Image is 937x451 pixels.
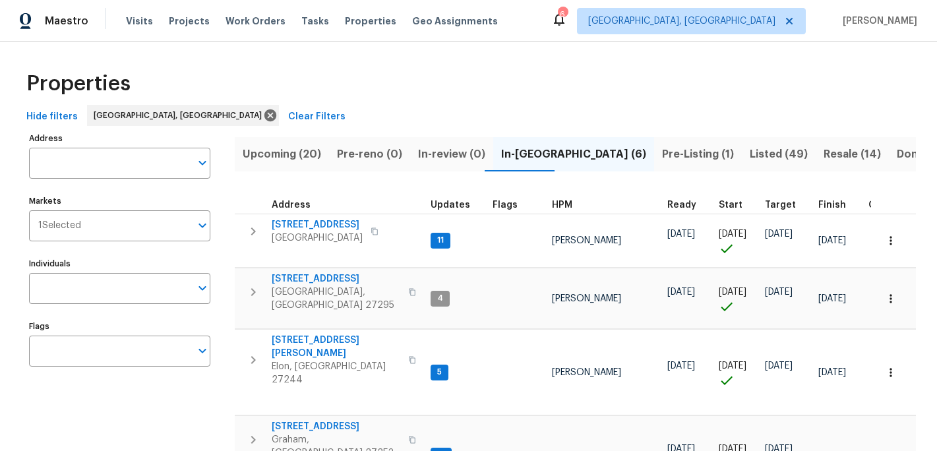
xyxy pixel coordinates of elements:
span: [STREET_ADDRESS][PERSON_NAME] [272,334,400,360]
button: Open [193,154,212,172]
span: [GEOGRAPHIC_DATA], [GEOGRAPHIC_DATA] [94,109,267,122]
span: [DATE] [667,361,695,371]
span: [GEOGRAPHIC_DATA] [272,231,363,245]
span: In-review (0) [418,145,485,164]
td: Project started on time [713,330,760,415]
span: [DATE] [818,236,846,245]
span: Updates [431,200,470,210]
button: Open [193,342,212,360]
label: Flags [29,322,210,330]
label: Address [29,135,210,142]
div: [GEOGRAPHIC_DATA], [GEOGRAPHIC_DATA] [87,105,279,126]
span: 5 [432,367,447,378]
span: Address [272,200,311,210]
span: [GEOGRAPHIC_DATA], [GEOGRAPHIC_DATA] [588,15,775,28]
span: [DATE] [719,361,746,371]
span: [DATE] [667,229,695,239]
span: [DATE] [719,287,746,297]
span: Start [719,200,742,210]
span: Geo Assignments [412,15,498,28]
div: Projected renovation finish date [818,200,858,210]
button: Clear Filters [283,105,351,129]
span: Target [765,200,796,210]
span: [DATE] [667,287,695,297]
span: [PERSON_NAME] [552,236,621,245]
button: Hide filters [21,105,83,129]
span: Overall [868,200,903,210]
span: 11 [432,235,449,246]
label: Individuals [29,260,210,268]
span: In-[GEOGRAPHIC_DATA] (6) [501,145,646,164]
span: Flags [493,200,518,210]
span: Upcoming (20) [243,145,321,164]
span: Elon, [GEOGRAPHIC_DATA] 27244 [272,360,400,386]
span: Pre-reno (0) [337,145,402,164]
span: Properties [345,15,396,28]
label: Markets [29,197,210,205]
button: Open [193,279,212,297]
div: Earliest renovation start date (first business day after COE or Checkout) [667,200,708,210]
span: Properties [26,77,131,90]
span: [PERSON_NAME] [837,15,917,28]
span: Visits [126,15,153,28]
span: Work Orders [226,15,286,28]
span: [PERSON_NAME] [552,368,621,377]
span: Tasks [301,16,329,26]
span: [DATE] [765,287,793,297]
td: Project started on time [713,268,760,329]
div: Days past target finish date [868,200,915,210]
span: Pre-Listing (1) [662,145,734,164]
span: [DATE] [818,368,846,377]
span: HPM [552,200,572,210]
span: Clear Filters [288,109,346,125]
span: 1 Selected [38,220,81,231]
span: [PERSON_NAME] [552,294,621,303]
span: Projects [169,15,210,28]
div: Actual renovation start date [719,200,754,210]
div: 6 [558,8,567,21]
span: Resale (14) [824,145,881,164]
span: 4 [432,293,448,304]
span: [STREET_ADDRESS] [272,218,363,231]
span: [GEOGRAPHIC_DATA], [GEOGRAPHIC_DATA] 27295 [272,286,400,312]
span: Hide filters [26,109,78,125]
span: Ready [667,200,696,210]
span: Listed (49) [750,145,808,164]
span: [STREET_ADDRESS] [272,420,400,433]
span: Maestro [45,15,88,28]
span: [DATE] [765,229,793,239]
span: Finish [818,200,846,210]
span: [STREET_ADDRESS] [272,272,400,286]
div: Target renovation project end date [765,200,808,210]
span: [DATE] [719,229,746,239]
td: Project started on time [713,214,760,268]
span: [DATE] [765,361,793,371]
button: Open [193,216,212,235]
span: [DATE] [818,294,846,303]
